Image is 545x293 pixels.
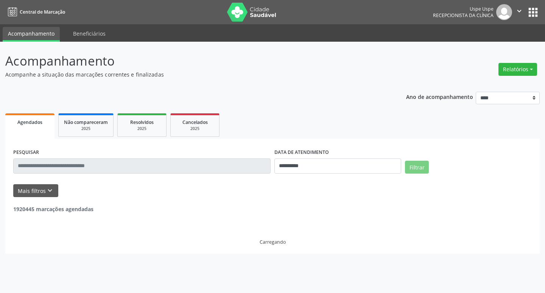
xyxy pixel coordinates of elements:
[274,147,329,158] label: DATA DE ATENDIMENTO
[5,52,379,71] p: Acompanhamento
[13,205,93,213] strong: 1920445 marcações agendadas
[406,92,473,101] p: Ano de acompanhamento
[498,63,537,76] button: Relatórios
[515,7,523,15] i: 
[5,6,65,18] a: Central de Marcação
[512,4,526,20] button: 
[17,119,42,125] span: Agendados
[20,9,65,15] span: Central de Marcação
[182,119,208,125] span: Cancelados
[68,27,111,40] a: Beneficiários
[433,6,494,12] div: Uspe Uspe
[526,6,540,19] button: apps
[260,239,286,245] div: Carregando
[123,126,161,132] div: 2025
[433,12,494,19] span: Recepcionista da clínica
[405,161,429,174] button: Filtrar
[5,71,379,78] p: Acompanhe a situação das marcações correntes e finalizadas
[13,184,58,197] button: Mais filtroskeyboard_arrow_down
[496,4,512,20] img: img
[3,27,60,42] a: Acompanhamento
[64,126,108,132] div: 2025
[13,147,39,158] label: PESQUISAR
[64,119,108,125] span: Não compareceram
[130,119,154,125] span: Resolvidos
[176,126,214,132] div: 2025
[46,186,54,195] i: keyboard_arrow_down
